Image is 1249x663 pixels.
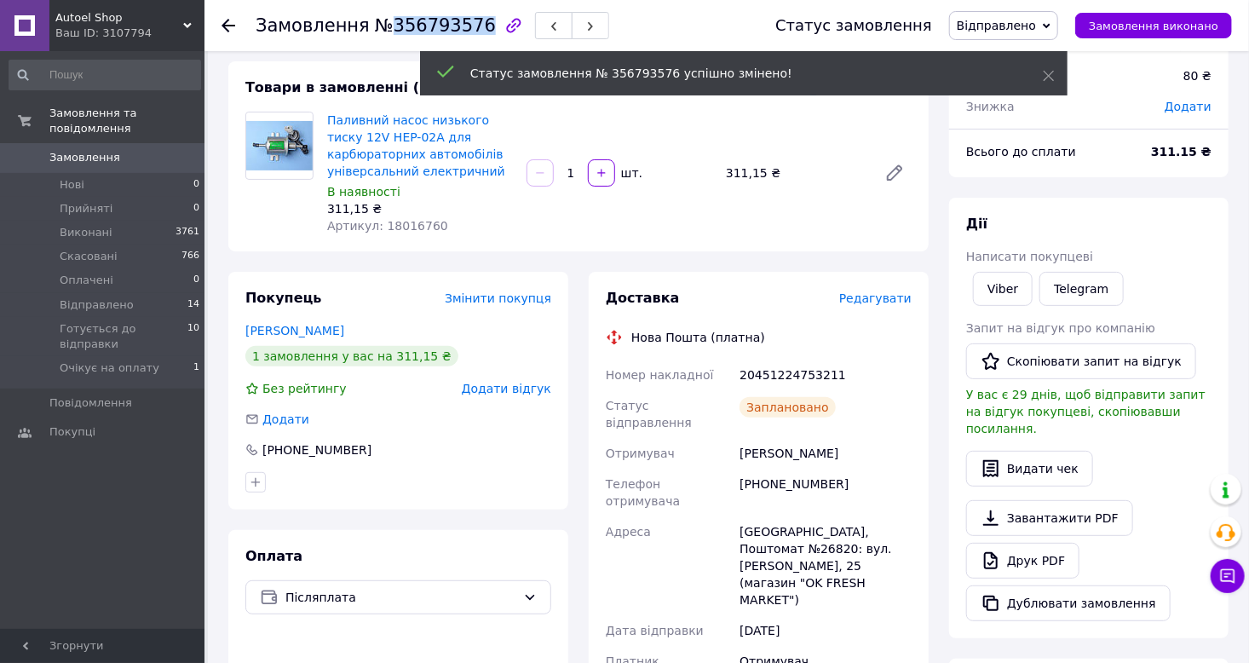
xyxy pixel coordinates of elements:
b: 311.15 ₴ [1151,145,1212,159]
span: 0 [193,177,199,193]
span: Знижка [966,100,1015,113]
div: 1 замовлення у вас на 311,15 ₴ [245,346,458,366]
span: Доставка [606,290,680,306]
div: [PERSON_NAME] [736,438,915,469]
span: Замовлення [49,150,120,165]
span: Дії [966,216,987,232]
div: Статус замовлення № 356793576 успішно змінено! [470,65,1000,82]
input: Пошук [9,60,201,90]
span: 1 [193,360,199,376]
span: Відправлено [957,19,1036,32]
span: 766 [181,249,199,264]
div: 80 ₴ [1173,57,1222,95]
span: Всього до сплати [966,145,1076,159]
button: Замовлення виконано [1075,13,1232,38]
span: Autoel Shop [55,10,183,26]
span: Адреса [606,525,651,539]
div: Повернутися назад [222,17,235,34]
button: Дублювати замовлення [966,585,1171,621]
span: №356793576 [375,15,496,36]
span: У вас є 29 днів, щоб відправити запит на відгук покупцеві, скопіювавши посилання. [966,388,1206,435]
div: Нова Пошта (платна) [627,329,769,346]
span: Запит на відгук про компанію [966,321,1155,335]
span: 10 [187,321,199,352]
span: Додати [262,412,309,426]
div: Ваш ID: 3107794 [55,26,204,41]
button: Чат з покупцем [1211,559,1245,593]
span: Змінити покупця [445,291,551,305]
span: Товари в замовленні (1) [245,79,435,95]
span: Покупці [49,424,95,440]
a: Паливний насос низького тиску 12V HEP-02A для карбюраторних автомобілів універсальний електричний [327,113,505,178]
div: Статус замовлення [775,17,932,34]
div: 311,15 ₴ [719,161,871,185]
span: Додати [1165,100,1212,113]
span: Отримувач [606,447,675,460]
span: Готується до відправки [60,321,187,352]
div: шт. [617,164,644,182]
span: Артикул: 18016760 [327,219,448,233]
span: Оплачені [60,273,113,288]
button: Видати чек [966,451,1093,487]
div: [DATE] [736,615,915,646]
span: Виконані [60,225,112,240]
span: Додати відгук [462,382,551,395]
a: Завантажити PDF [966,500,1133,536]
a: Viber [973,272,1033,306]
div: Заплановано [740,397,836,418]
span: 0 [193,201,199,216]
a: Друк PDF [966,543,1079,579]
span: Післяплата [285,588,516,607]
span: Телефон отримувача [606,477,680,508]
span: 3761 [176,225,199,240]
span: Оплата [245,548,302,564]
img: Паливний насос низького тиску 12V HEP-02A для карбюраторних автомобілів універсальний електричний [246,121,313,171]
span: Статус відправлення [606,399,692,430]
a: Telegram [1039,272,1123,306]
span: Покупець [245,290,322,306]
div: [PHONE_NUMBER] [736,469,915,516]
span: Повідомлення [49,395,132,411]
div: [PHONE_NUMBER] [261,441,373,458]
span: Замовлення [256,15,370,36]
span: Очікує на оплату [60,360,159,376]
span: Дата відправки [606,624,704,637]
span: В наявності [327,185,400,199]
span: Номер накладної [606,368,714,382]
a: [PERSON_NAME] [245,324,344,337]
div: [GEOGRAPHIC_DATA], Поштомат №26820: вул. [PERSON_NAME], 25 (магазин "OK FRESH MARKET") [736,516,915,615]
span: Редагувати [839,291,912,305]
span: Скасовані [60,249,118,264]
span: Замовлення виконано [1089,20,1218,32]
div: 20451224753211 [736,360,915,390]
span: 14 [187,297,199,313]
div: 311,15 ₴ [327,200,513,217]
button: Скопіювати запит на відгук [966,343,1196,379]
a: Редагувати [878,156,912,190]
span: Нові [60,177,84,193]
span: Замовлення та повідомлення [49,106,204,136]
span: Відправлено [60,297,134,313]
span: 0 [193,273,199,288]
span: Без рейтингу [262,382,347,395]
span: Написати покупцеві [966,250,1093,263]
span: Прийняті [60,201,112,216]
